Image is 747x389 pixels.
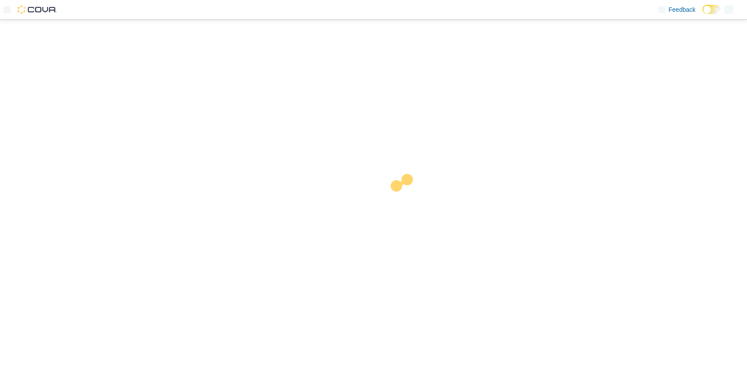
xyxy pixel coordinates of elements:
input: Dark Mode [702,5,721,14]
span: Feedback [669,5,695,14]
img: Cova [17,5,57,14]
a: Feedback [655,1,699,18]
img: cova-loader [373,167,439,233]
